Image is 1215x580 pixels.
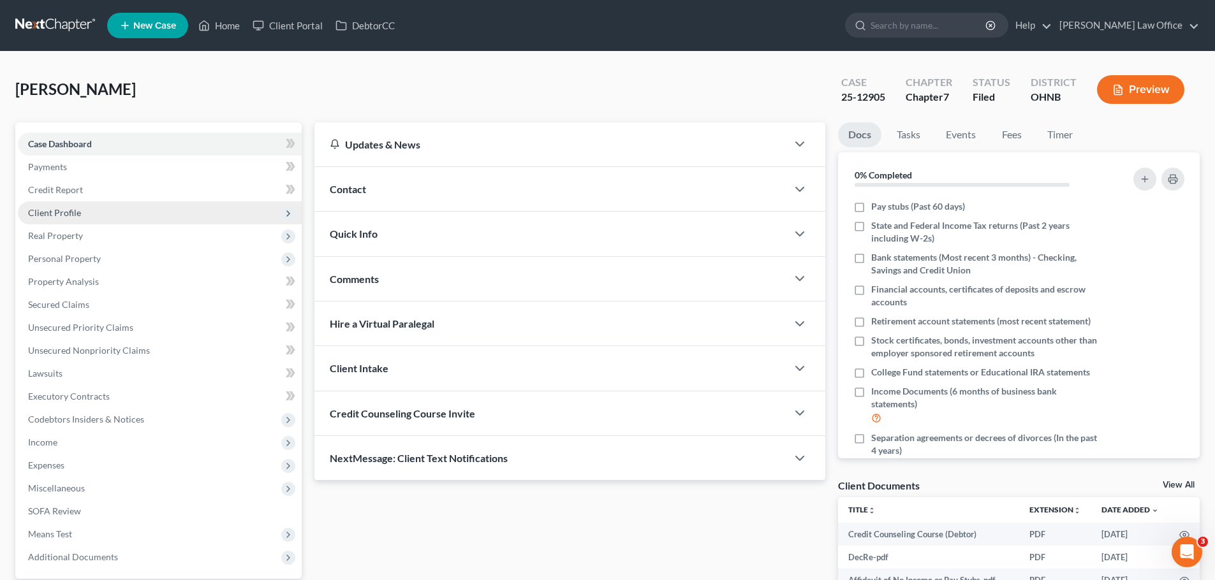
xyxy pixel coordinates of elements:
td: DecRe-pdf [838,546,1019,569]
a: Timer [1037,122,1083,147]
a: Titleunfold_more [848,505,876,514]
div: Client Documents [838,479,920,492]
span: Comments [330,273,379,285]
span: Financial accounts, certificates of deposits and escrow accounts [871,283,1098,308]
a: Help [1009,14,1052,37]
span: Retirement account statements (most recent statement) [871,315,1091,328]
span: Pay stubs (Past 60 days) [871,200,965,213]
a: Credit Report [18,178,302,201]
span: Hire a Virtual Paralegal [330,317,434,330]
span: Miscellaneous [28,482,85,493]
span: Income Documents (6 months of business bank statements) [871,385,1098,410]
td: [DATE] [1091,546,1169,569]
span: Credit Counseling Course Invite [330,407,475,419]
div: Chapter [906,75,952,90]
a: [PERSON_NAME] Law Office [1053,14,1199,37]
span: SOFA Review [28,505,81,516]
div: Chapter [906,90,952,105]
span: Contact [330,183,366,195]
a: Unsecured Nonpriority Claims [18,339,302,362]
span: Bank statements (Most recent 3 months) - Checking, Savings and Credit Union [871,251,1098,277]
span: NextMessage: Client Text Notifications [330,452,508,464]
a: Home [192,14,246,37]
iframe: Intercom live chat [1172,537,1202,567]
div: OHNB [1031,90,1077,105]
td: PDF [1019,546,1091,569]
span: Lawsuits [28,368,63,379]
div: Status [973,75,1010,90]
a: DebtorCC [329,14,401,37]
span: Means Test [28,528,72,539]
span: Property Analysis [28,276,99,287]
span: Executory Contracts [28,391,110,402]
a: Client Portal [246,14,329,37]
input: Search by name... [871,13,987,37]
span: Additional Documents [28,551,118,562]
span: Personal Property [28,253,101,264]
a: View All [1163,481,1195,489]
span: Secured Claims [28,299,89,310]
span: Quick Info [330,228,378,240]
a: Property Analysis [18,270,302,293]
span: 7 [943,91,949,103]
span: Real Property [28,230,83,241]
span: Expenses [28,460,64,470]
a: Date Added expand_more [1101,505,1159,514]
i: unfold_more [1073,507,1081,514]
a: Secured Claims [18,293,302,316]
span: Payments [28,161,67,172]
span: State and Federal Income Tax returns (Past 2 years including W-2s) [871,219,1098,245]
span: Case Dashboard [28,138,92,149]
a: Events [936,122,986,147]
td: PDF [1019,523,1091,546]
a: Payments [18,156,302,178]
span: Separation agreements or decrees of divorces (In the past 4 years) [871,431,1098,457]
button: Preview [1097,75,1184,104]
strong: 0% Completed [855,170,912,180]
div: Filed [973,90,1010,105]
a: Tasks [887,122,931,147]
span: Unsecured Nonpriority Claims [28,345,150,356]
span: Codebtors Insiders & Notices [28,414,144,424]
span: 3 [1198,537,1208,547]
div: 25-12905 [841,90,885,105]
i: unfold_more [868,507,876,514]
span: Unsecured Priority Claims [28,322,133,333]
td: Credit Counseling Course (Debtor) [838,523,1019,546]
a: Docs [838,122,881,147]
i: expand_more [1151,507,1159,514]
span: Client Intake [330,362,388,374]
span: [PERSON_NAME] [15,80,136,98]
a: Executory Contracts [18,385,302,408]
span: College Fund statements or Educational IRA statements [871,366,1090,379]
span: Income [28,437,57,447]
a: Extensionunfold_more [1029,505,1081,514]
a: Fees [991,122,1032,147]
div: Updates & News [330,138,772,151]
td: [DATE] [1091,523,1169,546]
div: District [1031,75,1077,90]
span: New Case [133,21,176,31]
a: SOFA Review [18,500,302,523]
a: Unsecured Priority Claims [18,316,302,339]
span: Stock certificates, bonds, investment accounts other than employer sponsored retirement accounts [871,334,1098,359]
a: Lawsuits [18,362,302,385]
span: Credit Report [28,184,83,195]
span: Client Profile [28,207,81,218]
a: Case Dashboard [18,133,302,156]
div: Case [841,75,885,90]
